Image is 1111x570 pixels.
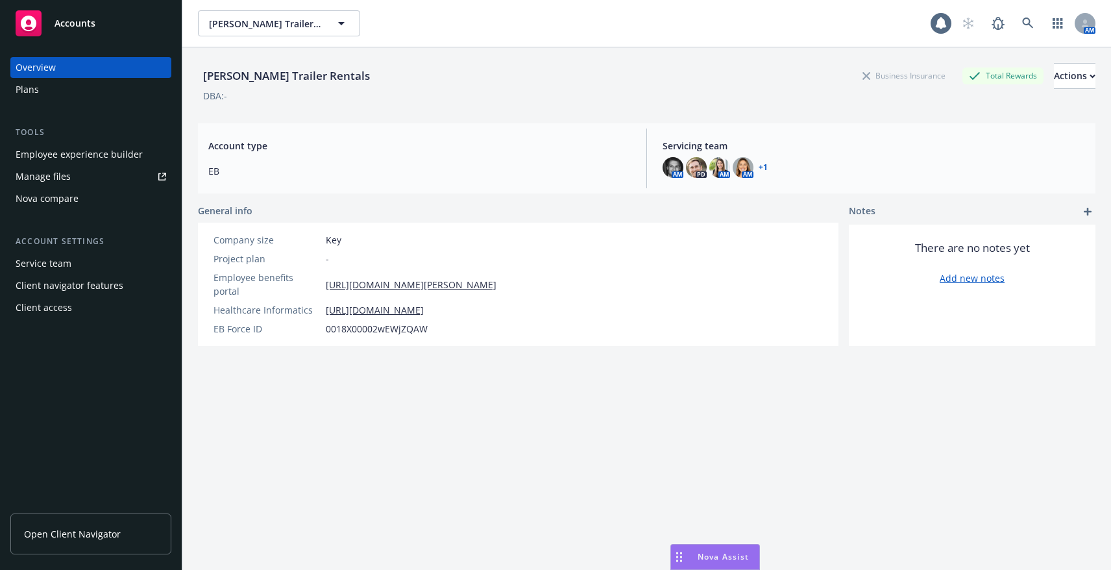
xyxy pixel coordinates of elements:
[849,204,875,219] span: Notes
[962,68,1044,84] div: Total Rewards
[208,164,631,178] span: EB
[10,126,171,139] div: Tools
[16,166,71,187] div: Manage files
[915,240,1030,256] span: There are no notes yet
[955,10,981,36] a: Start snowing
[326,252,329,266] span: -
[686,157,707,178] img: photo
[1045,10,1071,36] a: Switch app
[698,551,749,562] span: Nova Assist
[733,157,753,178] img: photo
[203,89,227,103] div: DBA: -
[10,253,171,274] a: Service team
[985,10,1011,36] a: Report a Bug
[16,79,39,100] div: Plans
[1080,204,1095,219] a: add
[10,188,171,209] a: Nova compare
[10,275,171,296] a: Client navigator features
[663,157,683,178] img: photo
[208,139,631,153] span: Account type
[10,79,171,100] a: Plans
[214,322,321,336] div: EB Force ID
[55,18,95,29] span: Accounts
[198,10,360,36] button: [PERSON_NAME] Trailer Rentals
[670,544,760,570] button: Nova Assist
[214,303,321,317] div: Healthcare Informatics
[1054,64,1095,88] div: Actions
[214,252,321,266] div: Project plan
[856,68,952,84] div: Business Insurance
[10,166,171,187] a: Manage files
[24,527,121,541] span: Open Client Navigator
[663,139,1085,153] span: Servicing team
[709,157,730,178] img: photo
[16,297,72,318] div: Client access
[10,144,171,165] a: Employee experience builder
[198,204,252,217] span: General info
[16,275,123,296] div: Client navigator features
[1054,63,1095,89] button: Actions
[1015,10,1041,36] a: Search
[16,188,79,209] div: Nova compare
[759,164,768,171] a: +1
[326,322,428,336] span: 0018X00002wEWjZQAW
[10,235,171,248] div: Account settings
[209,17,321,31] span: [PERSON_NAME] Trailer Rentals
[10,57,171,78] a: Overview
[10,297,171,318] a: Client access
[10,5,171,42] a: Accounts
[671,545,687,569] div: Drag to move
[214,271,321,298] div: Employee benefits portal
[214,233,321,247] div: Company size
[326,303,424,317] a: [URL][DOMAIN_NAME]
[326,233,341,247] span: Key
[198,68,375,84] div: [PERSON_NAME] Trailer Rentals
[326,278,496,291] a: [URL][DOMAIN_NAME][PERSON_NAME]
[16,144,143,165] div: Employee experience builder
[940,271,1005,285] a: Add new notes
[16,253,71,274] div: Service team
[16,57,56,78] div: Overview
